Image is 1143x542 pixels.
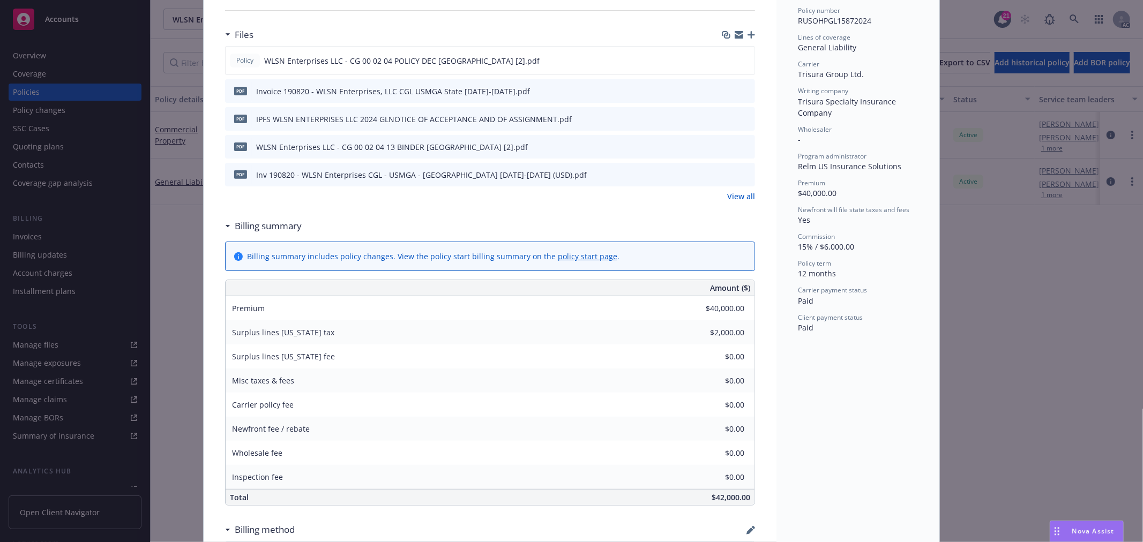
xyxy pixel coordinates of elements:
[798,313,863,322] span: Client payment status
[264,55,540,66] span: WLSN Enterprises LLC - CG 00 02 04 POLICY DEC [GEOGRAPHIC_DATA] [2].pdf
[741,114,751,125] button: preview file
[710,282,750,293] span: Amount ($)
[681,349,751,365] input: 0.00
[234,87,247,95] span: pdf
[798,215,810,225] span: Yes
[798,242,854,252] span: 15% / $6,000.00
[798,96,898,118] span: Trisura Specialty Insurance Company
[232,448,282,458] span: Wholesale fee
[235,523,295,537] h3: Billing method
[724,114,733,125] button: download file
[798,285,867,295] span: Carrier payment status
[681,469,751,485] input: 0.00
[798,86,848,95] span: Writing company
[798,125,832,134] span: Wholesaler
[798,188,836,198] span: $40,000.00
[232,472,283,482] span: Inspection fee
[232,303,265,313] span: Premium
[232,375,294,386] span: Misc taxes & fees
[724,169,733,180] button: download file
[798,259,831,268] span: Policy term
[247,251,619,262] div: Billing summary includes policy changes. View the policy start billing summary on the .
[256,169,587,180] div: Inv 190820 - WLSN Enterprises CGL - USMGA - [GEOGRAPHIC_DATA] [DATE]-[DATE] (USD).pdf
[798,69,864,79] span: Trisura Group Ltd.
[1050,521,1064,541] div: Drag to move
[798,6,840,15] span: Policy number
[798,33,850,42] span: Lines of coverage
[256,86,530,97] div: Invoice 190820 - WLSN Enterprises, LLC CGL USMGA State [DATE]-[DATE].pdf
[681,397,751,413] input: 0.00
[256,114,572,125] div: IPFS WLSN ENTERPRISES LLC 2024 GLNOTICE OF ACCEPTANCE AND OF ASSIGNMENT.pdf
[235,28,253,42] h3: Files
[232,327,334,337] span: Surplus lines [US_STATE] tax
[225,523,295,537] div: Billing method
[741,55,750,66] button: preview file
[232,400,294,410] span: Carrier policy fee
[798,42,856,52] span: General Liability
[798,134,801,145] span: -
[798,178,825,187] span: Premium
[798,296,813,306] span: Paid
[225,28,253,42] div: Files
[232,351,335,362] span: Surplus lines [US_STATE] fee
[741,169,751,180] button: preview file
[681,373,751,389] input: 0.00
[681,421,751,437] input: 0.00
[234,115,247,123] span: pdf
[225,219,302,233] div: Billing summary
[798,152,866,161] span: Program administrator
[712,492,750,502] span: $42,000.00
[798,205,909,214] span: Newfront will file state taxes and fees
[234,142,247,150] span: pdf
[741,86,751,97] button: preview file
[235,219,302,233] h3: Billing summary
[681,325,751,341] input: 0.00
[1050,521,1124,542] button: Nova Assist
[230,492,249,502] span: Total
[256,141,528,153] div: WLSN Enterprises LLC - CG 00 02 04 13 BINDER [GEOGRAPHIC_DATA] [2].pdf
[798,268,836,278] span: 12 months
[723,55,732,66] button: download file
[727,191,755,202] a: View all
[741,141,751,153] button: preview file
[798,322,813,333] span: Paid
[681,445,751,461] input: 0.00
[724,86,733,97] button: download file
[798,16,871,26] span: RUSOHPGL15872024
[234,56,256,65] span: Policy
[681,300,751,317] input: 0.00
[724,141,733,153] button: download file
[798,161,901,171] span: Relm US Insurance Solutions
[798,232,835,241] span: Commission
[1072,526,1115,536] span: Nova Assist
[798,59,819,69] span: Carrier
[232,424,310,434] span: Newfront fee / rebate
[234,170,247,178] span: pdf
[558,251,617,261] a: policy start page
